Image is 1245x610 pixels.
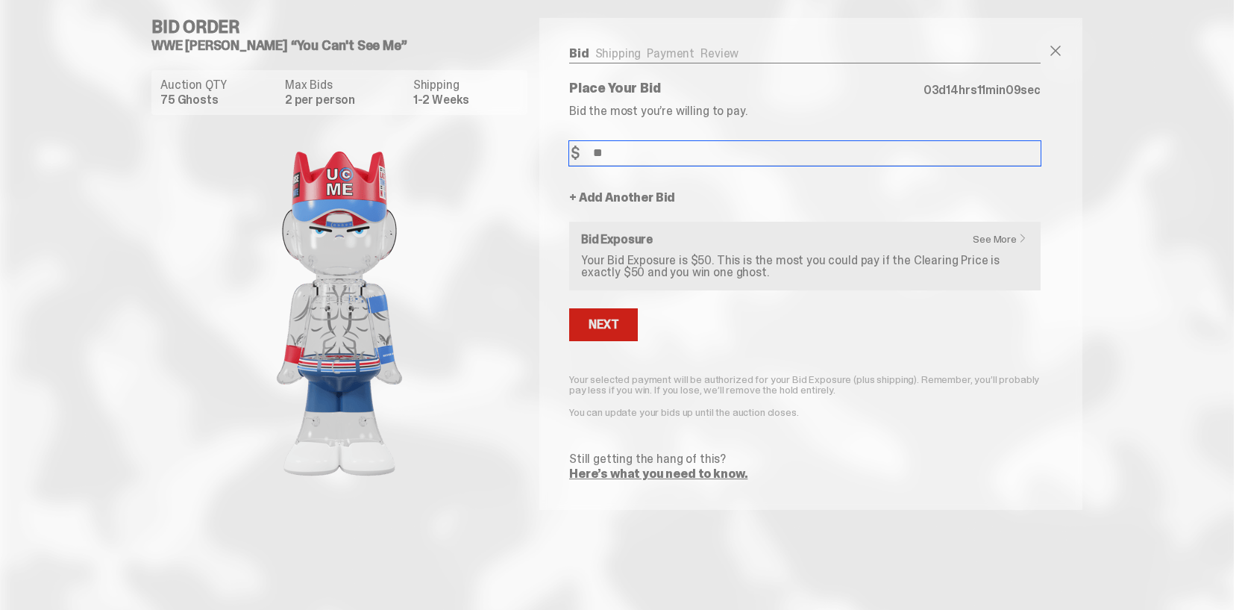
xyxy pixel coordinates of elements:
[589,319,618,331] div: Next
[923,82,939,98] span: 03
[569,46,589,61] a: Bid
[569,308,638,341] button: Next
[190,127,489,500] img: product image
[569,192,675,204] a: + Add Another Bid
[1006,82,1021,98] span: 09
[151,18,539,36] h4: Bid Order
[946,82,959,98] span: 14
[973,234,1035,244] a: See More
[569,105,1041,117] p: Bid the most you’re willing to pay.
[571,146,580,161] span: $
[569,453,1041,465] p: Still getting the hang of this?
[569,374,1041,395] p: Your selected payment will be authorized for your Bid Exposure (plus shipping). Remember, you’ll ...
[923,84,1041,96] p: d hrs min sec
[160,94,276,106] dd: 75 Ghosts
[569,466,747,482] a: Here’s what you need to know.
[569,407,1041,417] p: You can update your bids up until the auction closes.
[581,255,1029,278] p: Your Bid Exposure is $50. This is the most you could pay if the Clearing Price is exactly $50 and...
[160,79,276,91] dt: Auction QTY
[977,82,986,98] span: 11
[285,94,404,106] dd: 2 per person
[285,79,404,91] dt: Max Bids
[151,39,539,52] h5: WWE [PERSON_NAME] “You Can't See Me”
[581,234,1029,246] h6: Bid Exposure
[413,79,518,91] dt: Shipping
[413,94,518,106] dd: 1-2 Weeks
[569,81,923,95] p: Place Your Bid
